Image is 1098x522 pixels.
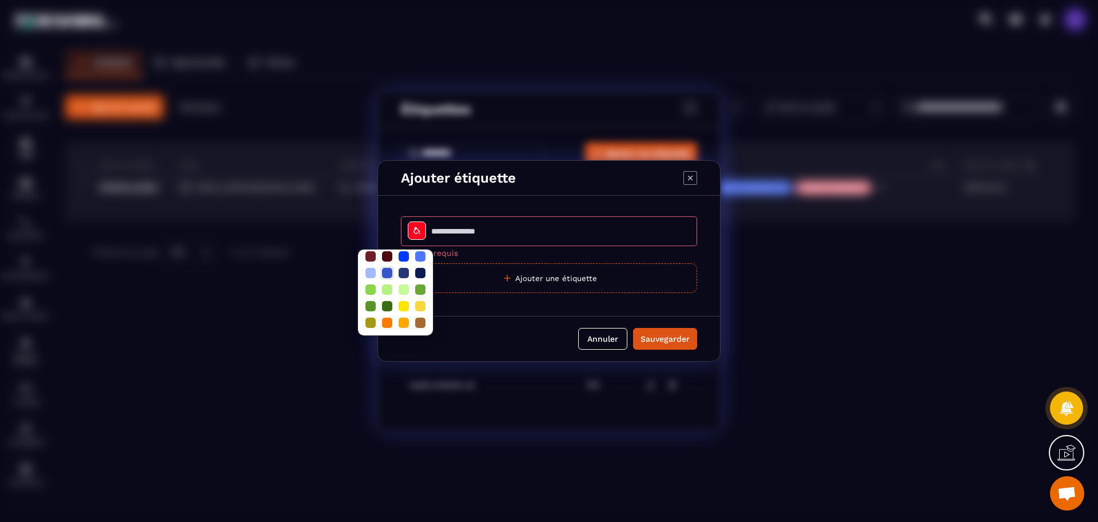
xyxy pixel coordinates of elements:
button: Annuler [578,328,627,350]
button: Sauvegarder [633,328,697,350]
span: Titre requis [412,248,458,258]
button: Ajouter une étiquette [401,263,697,293]
div: Sauvegarder [640,333,690,345]
a: Ouvrir le chat [1050,476,1084,511]
p: Ajouter étiquette [401,170,516,186]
